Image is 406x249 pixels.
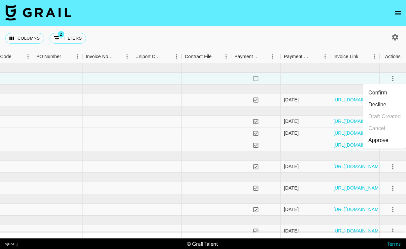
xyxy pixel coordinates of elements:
button: Menu [267,52,277,61]
button: select merge strategy [387,226,398,237]
div: Payment Sent [231,50,281,63]
button: Menu [23,52,33,61]
a: [URL][DOMAIN_NAME] [333,185,383,191]
button: Sort [61,52,70,61]
div: Contract File [185,50,212,63]
button: select merge strategy [387,161,398,172]
div: PO Number [33,50,83,63]
button: Show filters [50,33,86,44]
div: Invoice Link [330,50,380,63]
a: [URL][DOMAIN_NAME] [333,130,383,136]
div: PO Number [36,50,61,63]
div: Approve [368,136,389,144]
a: [URL][DOMAIN_NAME] [333,142,383,148]
div: Invoice Link [333,50,358,63]
div: Invoice Notes [86,50,113,63]
img: Grail Talent [5,5,71,20]
a: [URL][DOMAIN_NAME] [333,206,383,213]
span: 2 [58,31,64,38]
button: Menu [73,52,83,61]
div: Invoice Notes [83,50,132,63]
button: Select columns [5,33,44,44]
div: © Grail Talent [187,240,218,247]
div: 03/04/2025 [284,118,299,124]
div: Contract File [182,50,231,63]
a: [URL][DOMAIN_NAME] [333,96,383,103]
button: Menu [370,52,380,61]
div: Uniport Contact Email [135,50,162,63]
button: Sort [260,52,269,61]
div: 11/06/2025 [284,96,299,103]
div: 25/04/2025 [284,130,299,136]
li: Decline [363,99,406,111]
a: [URL][DOMAIN_NAME] [333,163,383,170]
button: Sort [212,52,221,61]
div: Actions [385,50,401,63]
div: Payment Sent Date [284,50,311,63]
div: 13/01/2025 [284,206,299,213]
div: 04/03/2025 [284,163,299,170]
a: Terms [387,240,401,247]
div: v [DATE] [5,242,17,246]
li: Confirm [363,87,406,99]
button: select merge strategy [387,204,398,215]
div: Uniport Contact Email [132,50,182,63]
div: Payment Sent Date [281,50,330,63]
button: open drawer [391,7,405,20]
button: Sort [162,52,172,61]
button: Sort [358,52,368,61]
button: Menu [320,52,330,61]
div: 05/12/2024 [284,228,299,234]
button: select merge strategy [387,73,398,84]
div: Actions [380,50,406,63]
div: Payment Sent [234,50,260,63]
button: Menu [221,52,231,61]
a: [URL][DOMAIN_NAME] [333,118,383,124]
a: [URL][DOMAIN_NAME] [333,228,383,234]
button: Sort [311,52,320,61]
button: Menu [122,52,132,61]
button: Menu [172,52,182,61]
button: select merge strategy [387,183,398,194]
button: Sort [12,52,21,61]
button: Sort [113,52,122,61]
div: 28/02/2025 [284,185,299,191]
